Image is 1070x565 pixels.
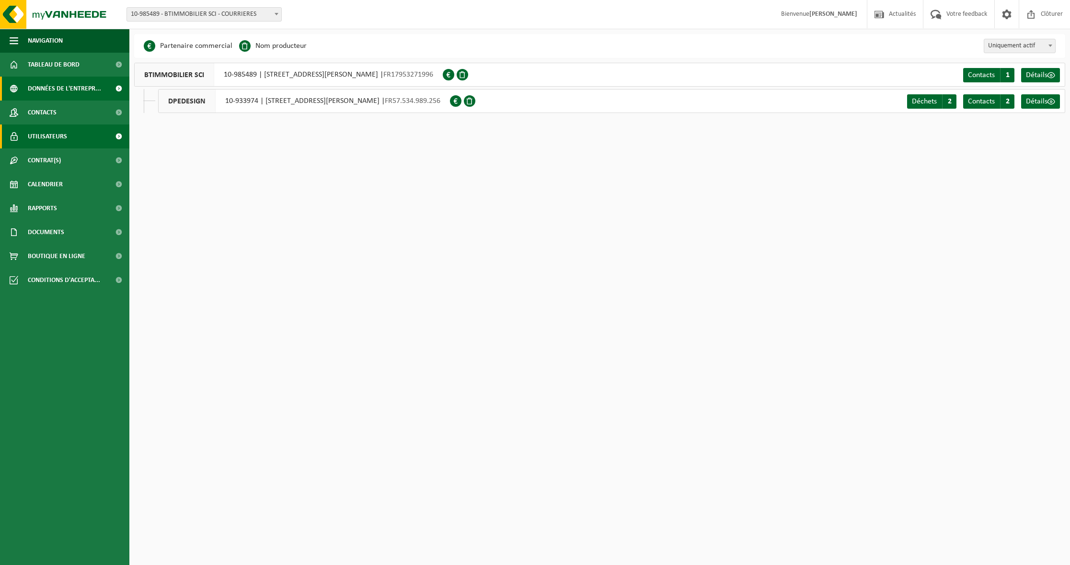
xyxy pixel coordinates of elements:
span: Contacts [968,98,995,105]
span: Contacts [968,71,995,79]
span: Uniquement actif [984,39,1056,53]
div: 10-985489 | [STREET_ADDRESS][PERSON_NAME] | [134,63,443,87]
span: FR57.534.989.256 [385,97,440,105]
span: Détails [1026,71,1047,79]
li: Nom producteur [239,39,307,53]
span: Documents [28,220,64,244]
span: Contrat(s) [28,148,61,172]
span: Navigation [28,29,63,53]
span: Déchets [912,98,937,105]
span: Détails [1026,98,1047,105]
a: Contacts 2 [963,94,1014,109]
span: 2 [1000,94,1014,109]
a: Détails [1021,68,1060,82]
span: BTIMMOBILIER SCI [135,63,214,86]
span: 2 [942,94,956,109]
span: Rapports [28,196,57,220]
span: Calendrier [28,172,63,196]
span: 10-985489 - BTIMMOBILIER SCI - COURRIERES [127,7,282,22]
span: Contacts [28,101,57,124]
li: Partenaire commercial [144,39,232,53]
span: FR17953271996 [383,71,433,79]
span: 10-985489 - BTIMMOBILIER SCI - COURRIERES [127,8,281,21]
a: Contacts 1 [963,68,1014,82]
span: DPEDESIGN [159,90,216,113]
span: 1 [1000,68,1014,82]
div: 10-933974 | [STREET_ADDRESS][PERSON_NAME] | [158,89,450,113]
strong: [PERSON_NAME] [809,11,857,18]
span: Uniquement actif [984,39,1055,53]
a: Déchets 2 [907,94,956,109]
span: Conditions d'accepta... [28,268,100,292]
a: Détails [1021,94,1060,109]
span: Tableau de bord [28,53,80,77]
span: Boutique en ligne [28,244,85,268]
span: Données de l'entrepr... [28,77,101,101]
span: Utilisateurs [28,124,67,148]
